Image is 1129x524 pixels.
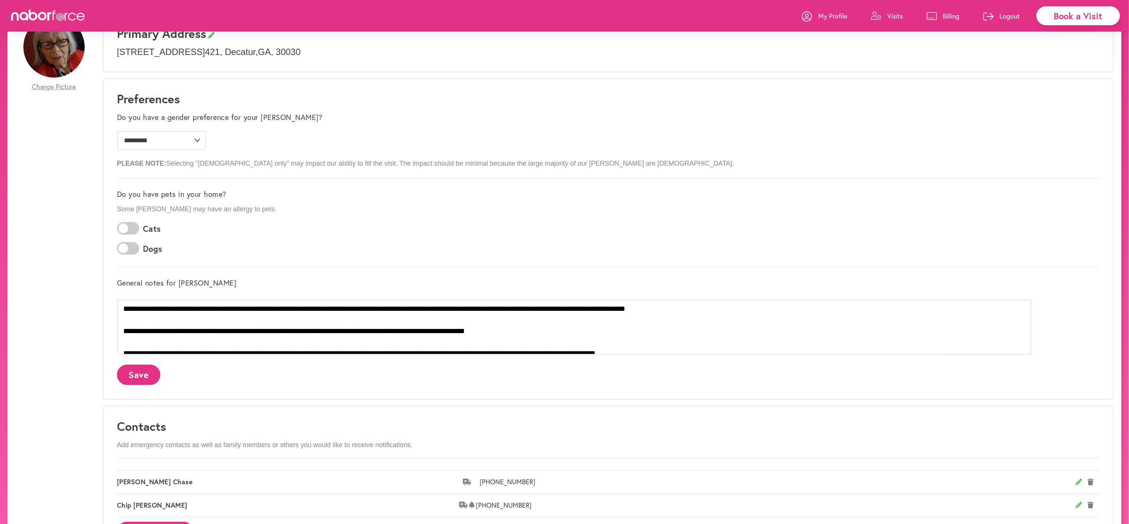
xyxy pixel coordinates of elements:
a: Billing [927,5,960,27]
b: PLEASE NOTE: [117,160,166,167]
h3: Contacts [117,419,1100,433]
a: Logout [983,5,1020,27]
div: Book a Visit [1037,6,1120,25]
p: Add emergency contacts as well as family members or others you would like to receive notifications. [117,441,1100,449]
h1: Preferences [117,92,1100,106]
label: Cats [143,224,161,234]
a: My Profile [802,5,847,27]
p: Visits [887,12,903,20]
p: Billing [943,12,960,20]
span: Change Picture [32,83,76,91]
p: Some [PERSON_NAME] may have an allergy to pets. [117,205,1100,214]
h3: Primary Address [117,26,1100,40]
p: Selecting "[DEMOGRAPHIC_DATA] only" may impact our ability to fill the visit. The impact should b... [117,154,1100,168]
span: [PERSON_NAME] Chase [117,478,463,486]
span: Chip [PERSON_NAME] [117,501,459,510]
img: 7r1bOS6R3uvO60Psj4An [23,16,85,78]
label: Dogs [143,244,163,254]
label: Do you have pets in your home? [117,190,226,199]
p: [STREET_ADDRESS] 421 , Decatur , GA , 30030 [117,47,1100,58]
p: Logout [1000,12,1020,20]
span: [PHONE_NUMBER] [476,501,1076,510]
a: Visits [871,5,903,27]
span: [PHONE_NUMBER] [480,478,1076,486]
label: General notes for [PERSON_NAME] [117,279,236,287]
label: Do you have a gender preference for your [PERSON_NAME]? [117,113,323,122]
p: My Profile [818,12,847,20]
button: Save [117,365,160,385]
